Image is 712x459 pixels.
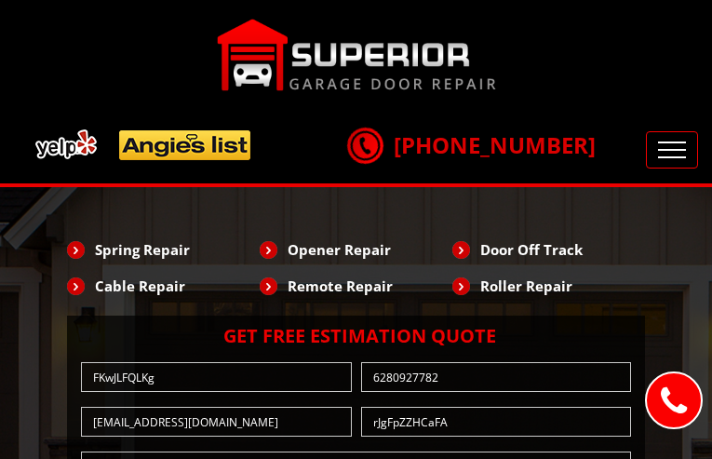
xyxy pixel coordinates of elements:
[361,407,632,437] input: Zip
[67,234,260,265] li: Spring Repair
[342,122,388,169] img: call.png
[67,270,260,302] li: Cable Repair
[361,362,632,392] input: Phone
[452,270,645,302] li: Roller Repair
[81,407,352,437] input: Enter email
[347,129,596,160] a: [PHONE_NUMBER]
[81,362,352,392] input: Name
[646,131,698,169] button: Toggle navigation
[260,234,452,265] li: Opener Repair
[452,234,645,265] li: Door Off Track
[76,325,636,347] h2: Get Free Estimation Quote
[217,19,496,91] img: Superior.png
[28,122,259,168] img: add.png
[260,270,452,302] li: Remote Repair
